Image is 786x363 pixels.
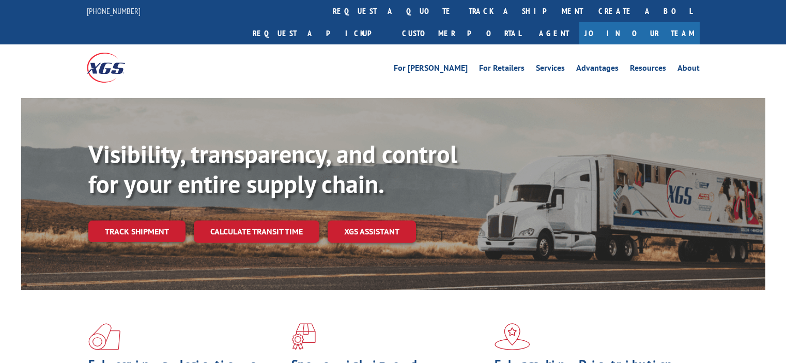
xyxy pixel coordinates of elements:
[677,64,700,75] a: About
[87,6,141,16] a: [PHONE_NUMBER]
[88,220,186,242] a: Track shipment
[579,22,700,44] a: Join Our Team
[495,323,530,350] img: xgs-icon-flagship-distribution-model-red
[88,138,457,200] b: Visibility, transparency, and control for your entire supply chain.
[536,64,565,75] a: Services
[630,64,666,75] a: Resources
[88,323,120,350] img: xgs-icon-total-supply-chain-intelligence-red
[479,64,525,75] a: For Retailers
[194,220,319,243] a: Calculate transit time
[245,22,394,44] a: Request a pickup
[576,64,619,75] a: Advantages
[328,220,416,243] a: XGS ASSISTANT
[394,22,529,44] a: Customer Portal
[291,323,316,350] img: xgs-icon-focused-on-flooring-red
[529,22,579,44] a: Agent
[394,64,468,75] a: For [PERSON_NAME]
